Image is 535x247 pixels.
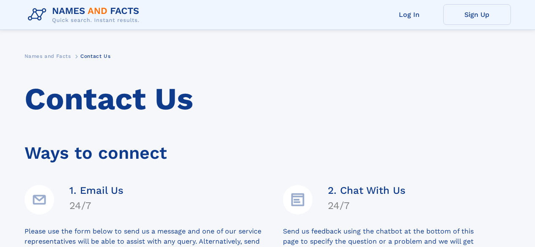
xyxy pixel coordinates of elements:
a: Log In [376,4,443,25]
img: Logo Names and Facts [25,3,146,26]
div: Ways to connect [25,131,511,166]
h4: 24/7 [328,200,406,212]
h4: 1. Email Us [69,185,123,196]
a: Names and Facts [25,51,71,61]
a: Sign Up [443,4,511,25]
img: Details Icon [283,185,313,214]
h4: 24/7 [69,200,123,212]
img: Email Address Icon [25,185,54,214]
h4: 2. Chat With Us [328,185,406,196]
span: Contact Us [80,53,110,59]
h1: Contact Us [25,81,511,117]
